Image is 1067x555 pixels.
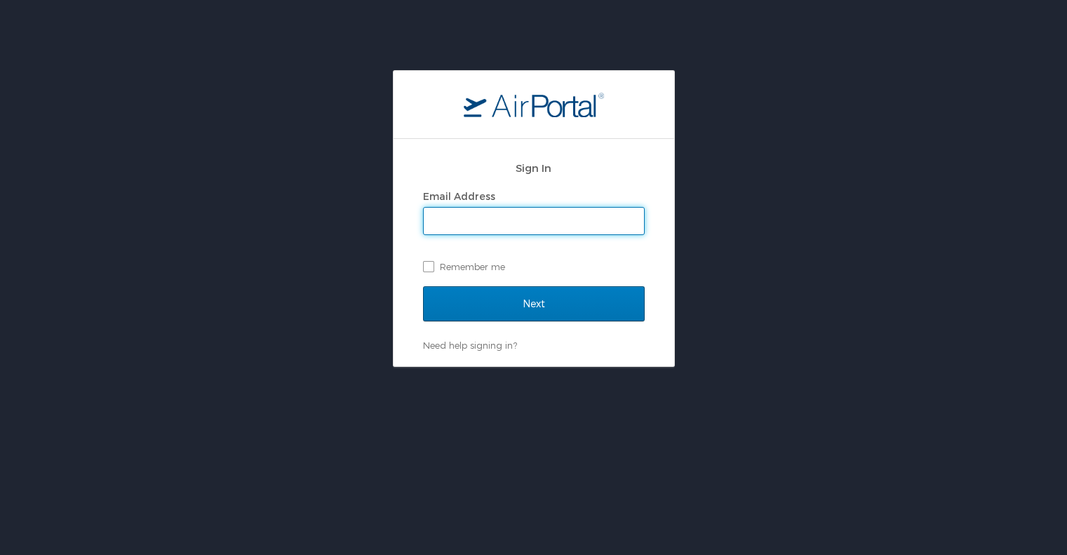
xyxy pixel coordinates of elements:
input: Next [423,286,645,321]
img: logo [464,92,604,117]
a: Need help signing in? [423,340,517,351]
h2: Sign In [423,160,645,176]
label: Email Address [423,190,495,202]
label: Remember me [423,256,645,277]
